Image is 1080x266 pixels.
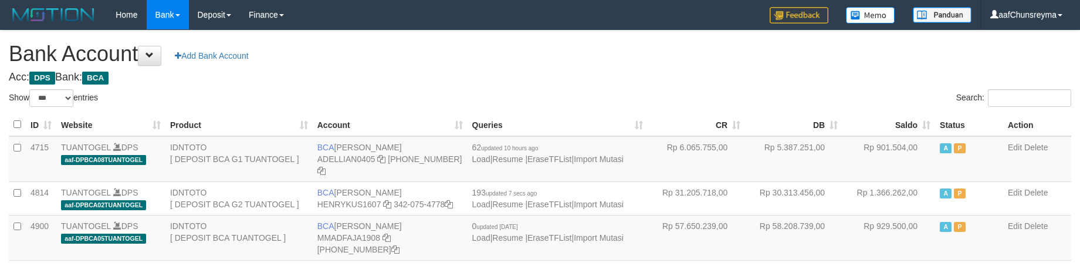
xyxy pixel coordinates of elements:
[313,113,468,136] th: Account: activate to sort column ascending
[165,136,313,182] td: IDNTOTO [ DEPOSIT BCA G1 TUANTOGEL ]
[472,221,624,243] span: | | |
[481,145,538,151] span: updated 10 hours ago
[1008,188,1022,197] a: Edit
[574,154,624,164] a: Import Mutasi
[956,89,1071,107] label: Search:
[770,7,828,23] img: Feedback.jpg
[167,46,256,66] a: Add Bank Account
[745,113,842,136] th: DB: activate to sort column ascending
[26,136,56,182] td: 4715
[82,72,109,85] span: BCA
[468,113,648,136] th: Queries: activate to sort column ascending
[846,7,895,23] img: Button%20Memo.svg
[648,181,745,215] td: Rp 31.205.718,00
[492,233,523,243] a: Resume
[313,215,468,260] td: [PERSON_NAME] [PHONE_NUMBER]
[317,166,326,176] a: Copy 5655032115 to clipboard
[61,200,146,210] span: aaf-DPBCA02TUANTOGEL
[26,215,56,260] td: 4900
[648,136,745,182] td: Rp 6.065.755,00
[527,233,571,243] a: EraseTFList
[935,113,1003,136] th: Status
[940,143,952,153] span: Active
[445,200,453,209] a: Copy 3420754778 to clipboard
[165,215,313,260] td: IDNTOTO [ DEPOSIT BCA TUANTOGEL ]
[745,215,842,260] td: Rp 58.208.739,00
[648,113,745,136] th: CR: activate to sort column ascending
[472,188,537,197] span: 193
[472,188,624,209] span: | | |
[317,154,375,164] a: ADELLIAN0405
[486,190,537,197] span: updated 7 secs ago
[1024,188,1048,197] a: Delete
[56,136,165,182] td: DPS
[29,72,55,85] span: DPS
[26,181,56,215] td: 4814
[472,221,518,231] span: 0
[492,154,523,164] a: Resume
[61,234,146,244] span: aaf-DPBCA05TUANTOGEL
[61,221,111,231] a: TUANTOGEL
[842,215,935,260] td: Rp 929.500,00
[61,188,111,197] a: TUANTOGEL
[29,89,73,107] select: Showentries
[317,233,380,243] a: MMADFAJA1908
[476,224,517,230] span: updated [DATE]
[1024,143,1048,152] a: Delete
[56,215,165,260] td: DPS
[940,188,952,198] span: Active
[391,245,400,254] a: Copy 4062282031 to clipboard
[377,154,385,164] a: Copy ADELLIAN0405 to clipboard
[842,113,935,136] th: Saldo: activate to sort column ascending
[648,215,745,260] td: Rp 57.650.239,00
[317,200,381,209] a: HENRYKUS1607
[26,113,56,136] th: ID: activate to sort column ascending
[472,233,490,243] a: Load
[9,72,1071,83] h4: Acc: Bank:
[1003,113,1071,136] th: Action
[61,155,146,165] span: aaf-DPBCA08TUANTOGEL
[574,200,624,209] a: Import Mutasi
[492,200,523,209] a: Resume
[940,222,952,232] span: Active
[9,89,98,107] label: Show entries
[574,233,624,243] a: Import Mutasi
[317,221,334,231] span: BCA
[61,143,111,152] a: TUANTOGEL
[527,200,571,209] a: EraseTFList
[9,6,98,23] img: MOTION_logo.png
[383,200,391,209] a: Copy HENRYKUS1607 to clipboard
[988,89,1071,107] input: Search:
[1008,143,1022,152] a: Edit
[954,222,966,232] span: Paused
[842,181,935,215] td: Rp 1.366.262,00
[1024,221,1048,231] a: Delete
[165,181,313,215] td: IDNTOTO [ DEPOSIT BCA G2 TUANTOGEL ]
[313,181,468,215] td: [PERSON_NAME] 342-075-4778
[527,154,571,164] a: EraseTFList
[954,188,966,198] span: Paused
[745,136,842,182] td: Rp 5.387.251,00
[472,143,539,152] span: 62
[56,181,165,215] td: DPS
[745,181,842,215] td: Rp 30.313.456,00
[9,42,1071,66] h1: Bank Account
[954,143,966,153] span: Paused
[317,188,334,197] span: BCA
[382,233,391,243] a: Copy MMADFAJA1908 to clipboard
[842,136,935,182] td: Rp 901.504,00
[56,113,165,136] th: Website: activate to sort column ascending
[472,200,490,209] a: Load
[913,7,971,23] img: panduan.png
[1008,221,1022,231] a: Edit
[317,143,334,152] span: BCA
[313,136,468,182] td: [PERSON_NAME] [PHONE_NUMBER]
[472,154,490,164] a: Load
[472,143,624,164] span: | | |
[165,113,313,136] th: Product: activate to sort column ascending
